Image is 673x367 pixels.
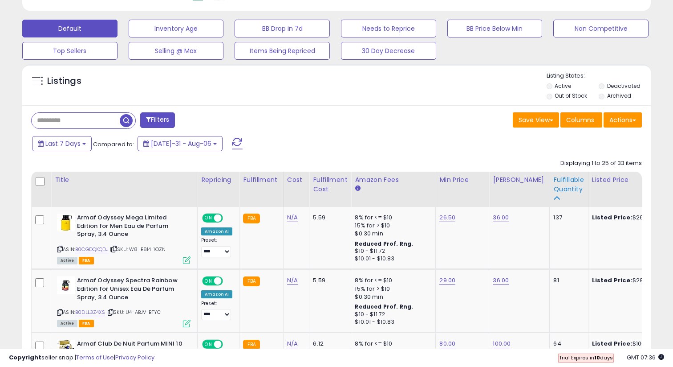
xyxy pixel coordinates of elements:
b: 10 [594,354,600,361]
div: 5.59 [313,214,344,222]
button: BB Price Below Min [447,20,543,37]
b: Reduced Prof. Rng. [355,240,413,247]
div: Displaying 1 to 25 of 33 items [560,159,642,168]
button: Save View [513,112,559,128]
a: Privacy Policy [115,353,154,362]
div: 8% for <= $10 [355,214,429,222]
div: 8% for <= $10 [355,340,429,348]
a: 36.00 [493,276,509,285]
div: $10 - $11.72 [355,311,429,318]
button: Default [22,20,118,37]
div: Amazon AI [201,290,232,298]
button: Columns [560,112,602,128]
img: 31FwTqmfD4L._SL40_.jpg [57,276,75,294]
span: Columns [566,115,594,124]
div: $10.01 - $10.83 [355,255,429,263]
a: 26.50 [439,213,455,222]
p: Listing States: [547,72,651,80]
strong: Copyright [9,353,41,362]
span: | SKU: W8-E814-1OZN [110,246,166,253]
label: Out of Stock [555,92,587,99]
small: FBA [243,276,259,286]
span: OFF [222,277,236,285]
span: Compared to: [93,140,134,148]
label: Active [555,82,571,90]
button: Last 7 Days [32,136,92,151]
div: $26.75 [592,214,666,222]
small: FBA [243,340,259,350]
span: | SKU: U4-ABJV-BTYC [106,309,161,316]
button: Selling @ Max [129,42,224,60]
a: B0CGDQKQDJ [75,246,109,253]
div: Fulfillable Quantity [553,175,584,194]
span: OFF [222,214,236,222]
div: 81 [553,276,581,285]
div: $10 - $11.72 [355,247,429,255]
button: Filters [140,112,175,128]
div: Preset: [201,237,232,257]
div: 64 [553,340,581,348]
button: BB Drop in 7d [235,20,330,37]
a: B0DLL3Z4XS [75,309,105,316]
button: Needs to Reprice [341,20,436,37]
div: Min Price [439,175,485,185]
button: Top Sellers [22,42,118,60]
a: N/A [287,339,298,348]
a: 36.00 [493,213,509,222]
span: [DATE]-31 - Aug-06 [151,139,211,148]
div: $29.18 [592,276,666,285]
img: 41qFTGMbaGL._SL40_.jpg [57,340,75,355]
a: 29.00 [439,276,455,285]
span: All listings currently available for purchase on Amazon [57,257,77,264]
div: $0.30 min [355,230,429,238]
a: N/A [287,276,298,285]
div: Fulfillment [243,175,279,185]
b: Reduced Prof. Rng. [355,303,413,310]
div: seller snap | | [9,354,154,362]
div: Amazon AI [201,227,232,235]
b: Armaf Odyssey Spectra Rainbow Edition for Unisex Eau De Parfum Spray, 3.4 Ounce [77,276,185,304]
span: ON [203,277,214,285]
small: FBA [243,214,259,223]
div: $0.30 min [355,293,429,301]
div: Listed Price [592,175,669,185]
b: Listed Price: [592,339,632,348]
div: Cost [287,175,306,185]
div: 15% for > $10 [355,222,429,230]
img: 316wKC--f4L._SL40_.jpg [57,214,75,231]
div: 137 [553,214,581,222]
div: 15% for > $10 [355,285,429,293]
div: 8% for <= $10 [355,276,429,285]
b: Listed Price: [592,213,632,222]
span: All listings currently available for purchase on Amazon [57,320,77,327]
div: $100.00 [592,340,666,348]
div: Fulfillment Cost [313,175,347,194]
label: Deactivated [607,82,641,90]
a: Terms of Use [76,353,114,362]
div: ASIN: [57,214,191,263]
h5: Listings [47,75,81,87]
button: 30 Day Decrease [341,42,436,60]
span: Last 7 Days [45,139,81,148]
div: Amazon Fees [355,175,432,185]
button: Inventory Age [129,20,224,37]
button: Items Being Repriced [235,42,330,60]
button: Actions [604,112,642,128]
a: 80.00 [439,339,455,348]
span: FBA [79,257,94,264]
div: 6.12 [313,340,344,348]
div: 5.59 [313,276,344,285]
a: 100.00 [493,339,511,348]
div: [PERSON_NAME] [493,175,546,185]
div: Repricing [201,175,235,185]
a: N/A [287,213,298,222]
div: ASIN: [57,276,191,326]
div: Preset: [201,301,232,321]
span: Trial Expires in days [559,354,613,361]
span: ON [203,214,214,222]
button: Non Competitive [553,20,649,37]
b: Armaf Odyssey Mega Limited Edition for Men Eau de Parfum Spray, 3.4 Ounce [77,214,185,241]
span: 2025-08-14 07:36 GMT [627,353,664,362]
div: Title [55,175,194,185]
small: Amazon Fees. [355,185,360,193]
